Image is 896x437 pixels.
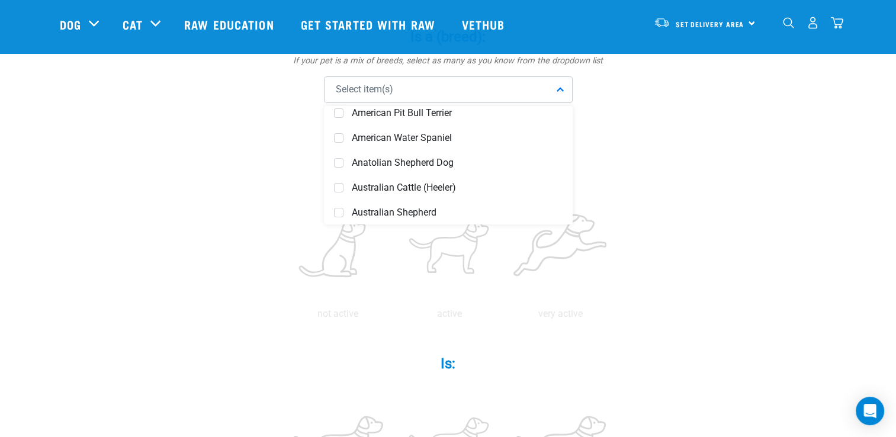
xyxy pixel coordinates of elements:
[271,353,626,374] label: Is:
[831,17,843,29] img: home-icon@2x.png
[60,15,81,33] a: Dog
[508,307,614,321] p: very active
[856,397,884,425] div: Open Intercom Messenger
[450,1,520,48] a: Vethub
[676,22,744,26] span: Set Delivery Area
[271,54,626,68] p: If your pet is a mix of breeds, select as many as you know from the dropdown list
[336,82,393,97] span: Select item(s)
[352,107,563,119] span: American Pit Bull Terrier
[289,1,450,48] a: Get started with Raw
[172,1,288,48] a: Raw Education
[783,17,794,28] img: home-icon-1@2x.png
[352,207,563,218] span: Australian Shepherd
[271,135,626,156] label: Is:
[352,182,563,194] span: Australian Cattle (Heeler)
[807,17,819,29] img: user.png
[123,15,143,33] a: Cat
[396,307,503,321] p: active
[352,157,563,169] span: Anatolian Shepherd Dog
[285,307,391,321] p: not active
[271,163,626,176] p: How energetic and/or active is your pet?
[654,17,670,28] img: van-moving.png
[352,132,563,144] span: American Water Spaniel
